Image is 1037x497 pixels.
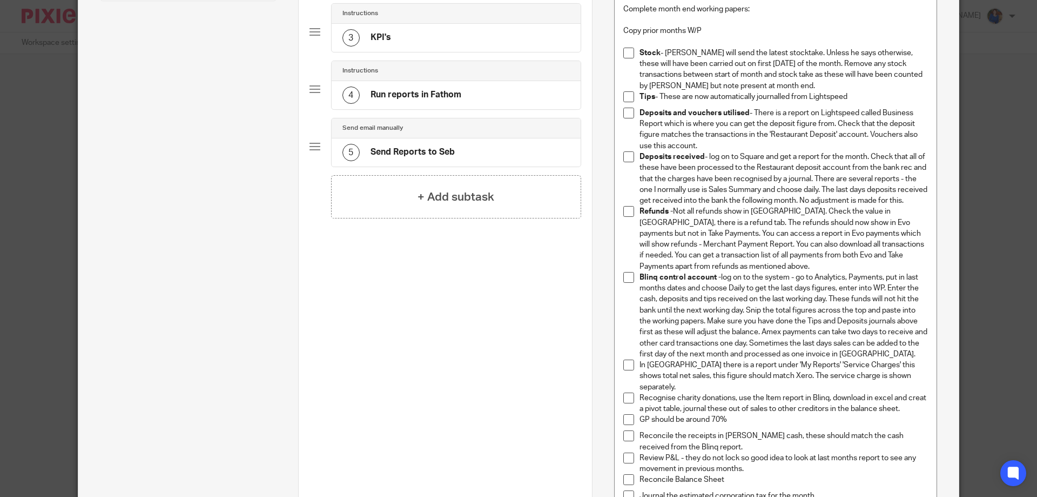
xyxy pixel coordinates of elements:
[639,208,673,215] strong: Refunds -
[342,9,378,18] h4: Instructions
[639,91,928,102] p: - These are now automatically journalled from Lightspeed
[342,29,360,47] div: 3
[639,48,928,91] p: - [PERSON_NAME] will send the latest stocktake. Unless he says otherwise, these will have been ca...
[639,49,661,57] strong: Stock
[342,87,360,104] div: 4
[639,474,928,485] p: Reconcile Balance Sheet
[639,272,928,360] p: log on to the system - go to Analytics, Payments, put in last months dates and choose Daily to ge...
[639,274,721,281] strong: Blinq control account -
[639,153,705,161] strong: Deposits received
[342,67,378,75] h4: Instructions
[639,430,928,453] p: Reconcile the receipts in [PERSON_NAME] cash, these should match the cash received from the Blinq...
[623,25,928,36] p: Copy prior months W/P
[639,414,928,425] p: GP should be around 70%
[371,147,455,158] h4: Send Reports to Seb
[342,144,360,161] div: 5
[639,151,928,206] p: - log on to Square and get a report for the month. Check that all of these have been processed to...
[623,4,928,15] p: Complete month end working papers:
[342,124,403,132] h4: Send email manually
[418,189,494,206] h4: + Add subtask
[639,109,750,117] strong: Deposits and vouchers utilised
[639,206,928,272] p: Not all refunds show in [GEOGRAPHIC_DATA]. Check the value in [GEOGRAPHIC_DATA], there is a refun...
[371,89,461,101] h4: Run reports in Fathom
[371,32,391,43] h4: KPI's
[639,393,928,415] p: Recognise charity donations, use the Item report in Blinq, download in excel and creat a pivot ta...
[639,93,655,101] strong: Tips
[639,453,928,475] p: Review P&L - they do not lock so good idea to look at last months report to see any movement in p...
[639,360,928,393] p: In [GEOGRAPHIC_DATA] there is a report under 'My Reports' 'Service Charges' this shows total net ...
[639,108,928,151] p: - There is a report on Lightspeed called Business Report which is where you can get the deposit f...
